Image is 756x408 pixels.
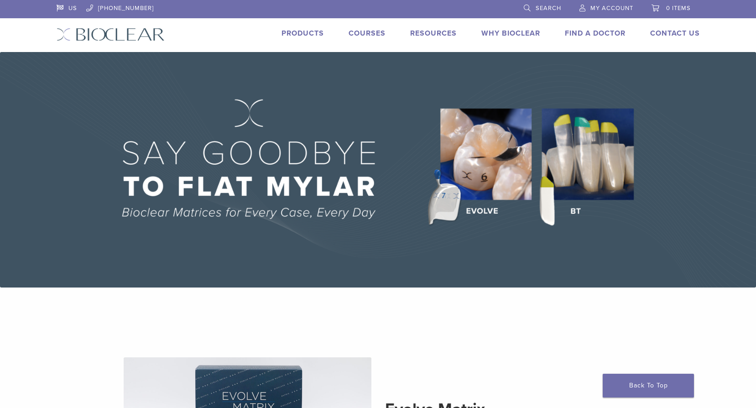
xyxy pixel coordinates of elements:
a: Contact Us [650,29,700,38]
span: My Account [590,5,633,12]
a: Courses [349,29,386,38]
img: Bioclear [57,28,165,41]
span: Search [536,5,561,12]
a: Products [282,29,324,38]
span: 0 items [666,5,691,12]
a: Back To Top [603,374,694,398]
a: Resources [410,29,457,38]
a: Find A Doctor [565,29,626,38]
a: Why Bioclear [481,29,540,38]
